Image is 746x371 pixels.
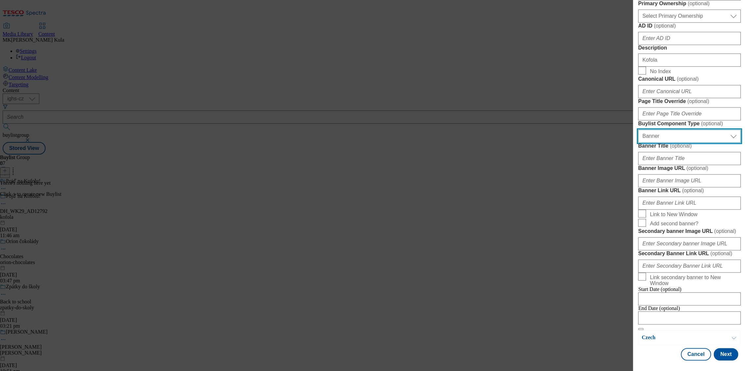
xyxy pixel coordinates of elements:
input: Enter Banner Image URL [638,174,741,187]
label: AD ID [638,23,741,29]
label: Secondary banner Image URL [638,228,741,235]
label: Page Title Override [638,98,741,105]
button: Cancel [681,348,711,361]
input: Enter Date [638,292,741,305]
input: Enter Page Title Override [638,107,741,120]
input: Enter Description [638,53,741,67]
span: No Index [650,69,671,74]
input: Enter Banner Link URL [638,196,741,210]
span: ( optional ) [701,121,723,126]
label: Primary Ownership [638,0,741,7]
input: Enter Secondary Banner Link URL [638,259,741,273]
span: Link to New Window [650,212,697,217]
input: Enter Banner Title [638,152,741,165]
label: Secondary Banner Link URL [638,250,741,257]
span: ( optional ) [710,251,732,256]
input: Enter Canonical URL [638,85,741,98]
label: Banner Title [638,143,741,149]
span: Link secondary banner to New Window [650,275,738,286]
label: Banner Link URL [638,187,741,194]
p: Czech [642,334,711,341]
span: ( optional ) [670,143,692,149]
input: Enter Date [638,311,741,324]
span: ( optional ) [654,23,676,29]
input: Enter Secondary banner Image URL [638,237,741,250]
span: ( optional ) [677,76,699,82]
label: Description [638,45,741,51]
label: Buylist Component Type [638,120,741,127]
span: Start Date (optional) [638,286,681,292]
span: End Date (optional) [638,305,680,311]
input: Enter AD ID [638,32,741,45]
label: Banner Image URL [638,165,741,172]
span: ( optional ) [687,98,709,104]
label: Canonical URL [638,76,741,82]
span: ( optional ) [682,188,704,193]
span: ( optional ) [686,165,708,171]
span: ( optional ) [714,228,736,234]
span: Add second banner? [650,221,698,227]
button: Next [714,348,738,361]
span: ( optional ) [688,1,710,6]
